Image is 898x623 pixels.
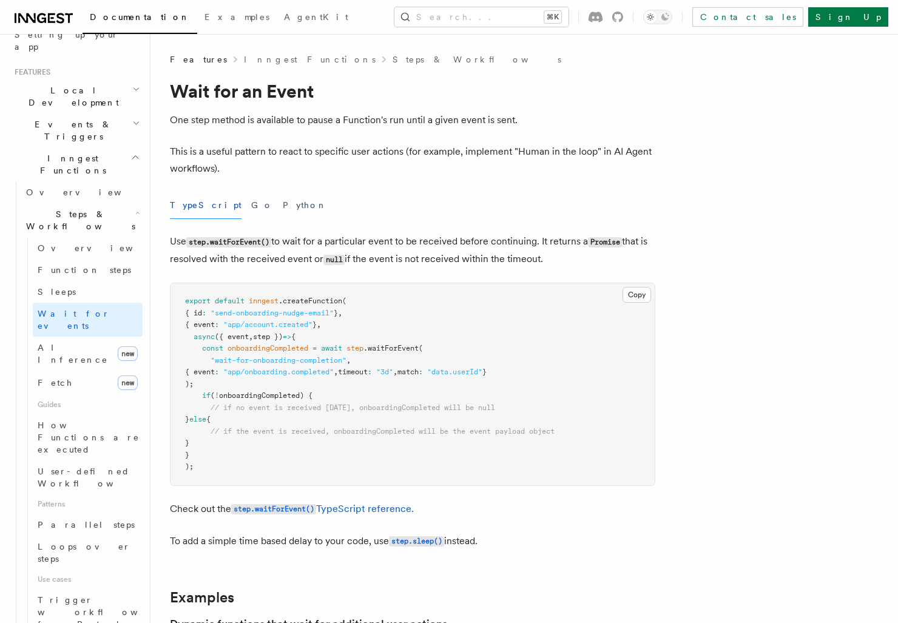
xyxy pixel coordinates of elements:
button: Go [251,192,273,219]
a: Overview [33,237,143,259]
span: match [397,368,419,376]
button: Steps & Workflows [21,203,143,237]
span: ); [185,380,194,388]
button: Events & Triggers [10,113,143,147]
button: Toggle dark mode [643,10,672,24]
span: Overview [38,243,163,253]
span: .createFunction [279,297,342,305]
button: Copy [623,287,651,303]
span: "wait-for-onboarding-completion" [211,356,346,365]
span: Inngest Functions [10,152,131,177]
a: Steps & Workflows [393,53,561,66]
a: Setting up your app [10,24,143,58]
span: Use cases [33,570,143,589]
span: , [346,356,351,365]
span: default [215,297,245,305]
a: Examples [170,589,234,606]
span: ({ event [215,332,249,341]
span: Local Development [10,84,132,109]
span: { [291,332,295,341]
span: ( [342,297,346,305]
span: Features [10,67,50,77]
a: step.waitForEvent()TypeScript reference. [231,503,414,514]
span: , [393,368,397,376]
code: Promise [588,237,622,248]
span: // if no event is received [DATE], onboardingCompleted will be null [211,403,495,412]
span: "send-onboarding-nudge-email" [211,309,334,317]
p: Use to wait for a particular event to be received before continuing. It returns a that is resolve... [170,233,655,268]
a: Fetchnew [33,371,143,395]
p: This is a useful pattern to react to specific user actions (for example, implement "Human in the ... [170,143,655,177]
span: await [321,344,342,352]
span: step }) [253,332,283,341]
span: } [185,439,189,447]
span: How Functions are executed [38,420,140,454]
a: step.sleep() [389,535,444,547]
a: Inngest Functions [244,53,376,66]
button: Search...⌘K [394,7,569,27]
span: AgentKit [284,12,348,22]
a: AgentKit [277,4,356,33]
a: User-defined Workflows [33,460,143,494]
span: : [419,368,423,376]
span: Steps & Workflows [21,208,135,232]
span: = [312,344,317,352]
span: inngest [249,297,279,305]
span: "3d" [376,368,393,376]
span: new [118,346,138,361]
kbd: ⌘K [544,11,561,23]
a: How Functions are executed [33,414,143,460]
button: Inngest Functions [10,147,143,181]
span: export [185,297,211,305]
a: Sleeps [33,281,143,303]
span: Sleeps [38,287,76,297]
span: { event [185,320,215,329]
span: AI Inference [38,343,108,365]
span: step [346,344,363,352]
span: User-defined Workflows [38,466,147,488]
span: Examples [204,12,269,22]
span: else [189,415,206,423]
a: Examples [197,4,277,33]
p: Check out the [170,500,655,518]
span: Parallel steps [38,520,135,530]
code: step.waitForEvent() [186,237,271,248]
a: Loops over steps [33,536,143,570]
span: Fetch [38,378,73,388]
span: timeout [338,368,368,376]
code: step.waitForEvent() [231,504,316,514]
span: } [482,368,487,376]
span: onboardingCompleted [228,344,308,352]
a: AI Inferencenew [33,337,143,371]
span: } [312,320,317,329]
span: } [185,415,189,423]
span: , [317,320,321,329]
span: "data.userId" [427,368,482,376]
a: Wait for events [33,303,143,337]
a: Overview [21,181,143,203]
span: ( [419,344,423,352]
a: Sign Up [808,7,888,27]
span: => [283,332,291,341]
span: .waitForEvent [363,344,419,352]
span: , [249,332,253,341]
span: } [185,451,189,459]
code: step.sleep() [389,536,444,547]
span: if [202,391,211,400]
span: Wait for events [38,309,110,331]
span: Function steps [38,265,131,275]
span: "app/onboarding.completed" [223,368,334,376]
span: const [202,344,223,352]
span: Guides [33,395,143,414]
button: Python [283,192,327,219]
button: Local Development [10,79,143,113]
span: Patterns [33,494,143,514]
span: ! [215,391,219,400]
p: One step method is available to pause a Function's run until a given event is sent. [170,112,655,129]
span: Events & Triggers [10,118,132,143]
span: "app/account.created" [223,320,312,329]
span: , [338,309,342,317]
span: } [334,309,338,317]
span: ( [211,391,215,400]
h1: Wait for an Event [170,80,655,102]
